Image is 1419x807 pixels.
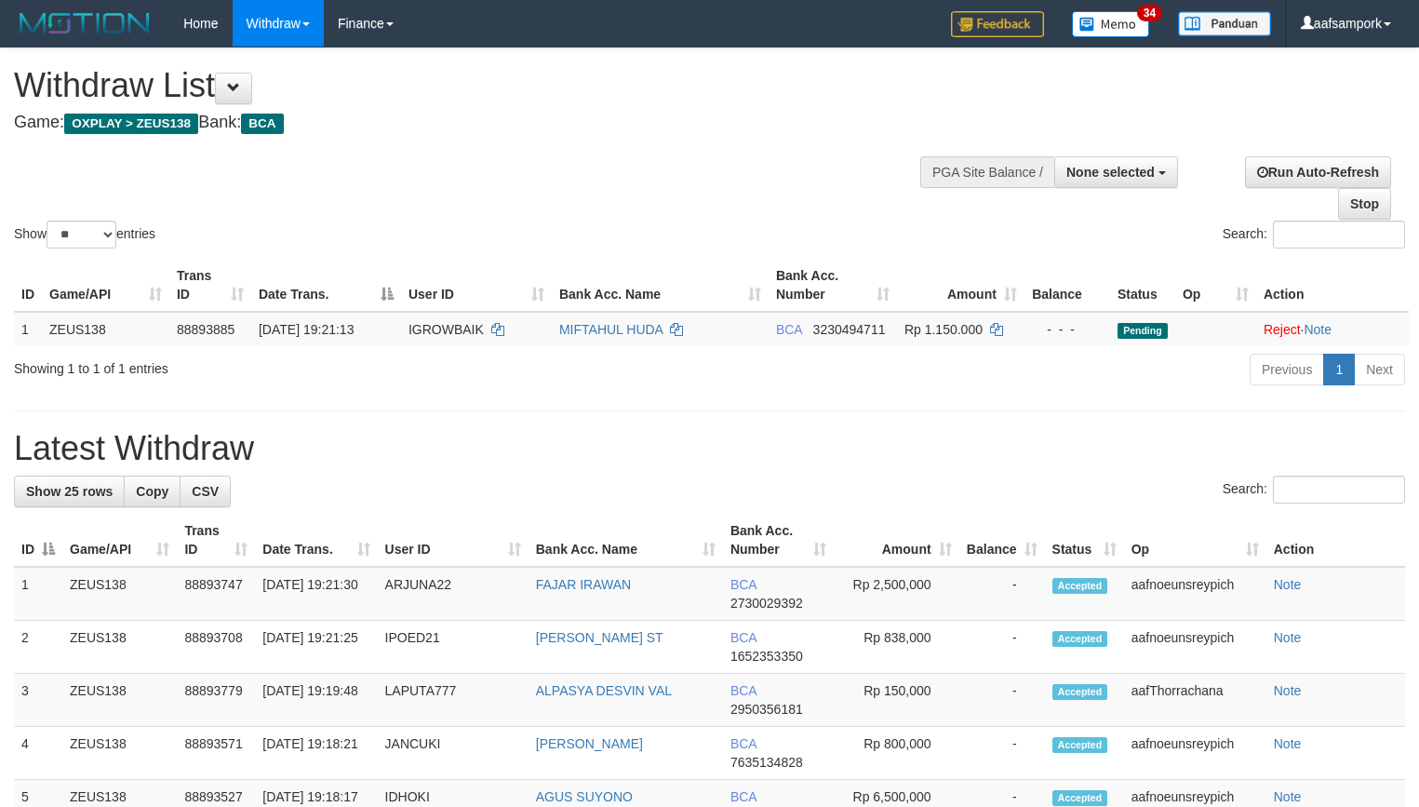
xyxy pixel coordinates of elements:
select: Showentries [47,221,116,249]
td: · [1256,312,1409,346]
span: Accepted [1052,737,1108,753]
th: Date Trans.: activate to sort column ascending [255,514,377,567]
span: IGROWBAIK [408,322,484,337]
th: Action [1266,514,1405,567]
a: Run Auto-Refresh [1245,156,1391,188]
td: aafnoeunsreypich [1124,727,1266,780]
span: BCA [730,630,756,645]
span: Copy 7635134828 to clipboard [730,755,803,770]
th: Date Trans.: activate to sort column descending [251,259,401,312]
th: Trans ID: activate to sort column ascending [177,514,255,567]
span: BCA [730,577,756,592]
th: Balance [1024,259,1110,312]
td: - [959,567,1045,621]
a: Copy [124,476,181,507]
th: Bank Acc. Number: activate to sort column ascending [723,514,834,567]
span: 34 [1137,5,1162,21]
a: Previous [1250,354,1324,385]
td: aafnoeunsreypich [1124,567,1266,621]
a: 1 [1323,354,1355,385]
a: MIFTAHUL HUDA [559,322,663,337]
td: ZEUS138 [62,674,177,727]
td: 3 [14,674,62,727]
a: AGUS SUYONO [536,789,633,804]
td: JANCUKI [378,727,529,780]
input: Search: [1273,476,1405,504]
a: Note [1274,736,1302,751]
a: ALPASYA DESVIN VAL [536,683,672,698]
a: Next [1354,354,1405,385]
td: 2 [14,621,62,674]
span: Pending [1118,323,1168,339]
div: Showing 1 to 1 of 1 entries [14,352,577,378]
span: Copy 3230494711 to clipboard [813,322,886,337]
td: ZEUS138 [42,312,169,346]
td: 88893747 [177,567,255,621]
th: Bank Acc. Number: activate to sort column ascending [769,259,897,312]
span: 88893885 [177,322,234,337]
span: Accepted [1052,684,1108,700]
th: User ID: activate to sort column ascending [401,259,552,312]
a: Note [1304,322,1332,337]
span: None selected [1066,165,1155,180]
th: Op: activate to sort column ascending [1124,514,1266,567]
td: [DATE] 19:19:48 [255,674,377,727]
th: User ID: activate to sort column ascending [378,514,529,567]
a: [PERSON_NAME] [536,736,643,751]
h4: Game: Bank: [14,114,928,132]
a: Note [1274,789,1302,804]
th: Status: activate to sort column ascending [1045,514,1124,567]
th: ID [14,259,42,312]
span: BCA [776,322,802,337]
div: - - - [1032,320,1103,339]
td: 88893571 [177,727,255,780]
th: Amount: activate to sort column ascending [897,259,1024,312]
span: [DATE] 19:21:13 [259,322,354,337]
td: ZEUS138 [62,567,177,621]
td: - [959,727,1045,780]
span: BCA [730,683,756,698]
input: Search: [1273,221,1405,249]
span: BCA [241,114,283,134]
a: Show 25 rows [14,476,125,507]
label: Show entries [14,221,155,249]
img: panduan.png [1178,11,1271,36]
a: CSV [180,476,231,507]
a: Note [1274,683,1302,698]
img: Feedback.jpg [951,11,1044,37]
td: 88893708 [177,621,255,674]
td: Rp 150,000 [834,674,958,727]
span: Copy 2730029392 to clipboard [730,596,803,611]
td: ZEUS138 [62,727,177,780]
img: MOTION_logo.png [14,9,155,37]
a: Note [1274,630,1302,645]
td: IPOED21 [378,621,529,674]
span: BCA [730,736,756,751]
div: PGA Site Balance / [920,156,1054,188]
th: Balance: activate to sort column ascending [959,514,1045,567]
td: [DATE] 19:21:25 [255,621,377,674]
a: Stop [1338,188,1391,220]
th: ID: activate to sort column descending [14,514,62,567]
td: ZEUS138 [62,621,177,674]
td: [DATE] 19:18:21 [255,727,377,780]
td: 1 [14,312,42,346]
td: 1 [14,567,62,621]
td: aafThorrachana [1124,674,1266,727]
th: Amount: activate to sort column ascending [834,514,958,567]
span: Accepted [1052,790,1108,806]
a: FAJAR IRAWAN [536,577,631,592]
th: Op: activate to sort column ascending [1175,259,1256,312]
span: CSV [192,484,219,499]
span: Copy 2950356181 to clipboard [730,702,803,717]
span: BCA [730,789,756,804]
h1: Latest Withdraw [14,430,1405,467]
span: Show 25 rows [26,484,113,499]
h1: Withdraw List [14,67,928,104]
label: Search: [1223,221,1405,249]
th: Game/API: activate to sort column ascending [62,514,177,567]
td: aafnoeunsreypich [1124,621,1266,674]
th: Bank Acc. Name: activate to sort column ascending [529,514,723,567]
span: Accepted [1052,631,1108,647]
td: 4 [14,727,62,780]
